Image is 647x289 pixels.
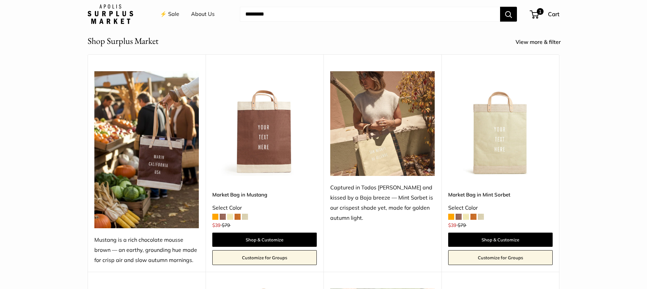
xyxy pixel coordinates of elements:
[94,235,199,265] div: Mustang is a rich chocolate mousse brown — an earthy, grounding hue made for crisp air and slow a...
[537,8,544,15] span: 1
[500,7,517,22] button: Search
[330,183,435,223] div: Captured in Todos [PERSON_NAME] and kissed by a Baja breeze — Mint Sorbet is our crispest shade y...
[212,250,317,265] a: Customize for Groups
[222,222,230,228] span: $79
[94,71,199,228] img: Mustang is a rich chocolate mousse brown — an earthy, grounding hue made for crisp air and slow a...
[516,37,568,47] a: View more & filter
[448,250,553,265] a: Customize for Groups
[548,10,559,18] span: Cart
[212,203,317,213] div: Select Color
[88,4,133,24] img: Apolis: Surplus Market
[448,203,553,213] div: Select Color
[458,222,466,228] span: $79
[448,71,553,176] img: Market Bag in Mint Sorbet
[330,71,435,176] img: Captured in Todos Santos and kissed by a Baja breeze — Mint Sorbet is our crispest shade yet, mad...
[448,191,553,199] a: Market Bag in Mint Sorbet
[212,71,317,176] a: Market Bag in MustangMarket Bag in Mustang
[530,9,559,20] a: 1 Cart
[88,34,158,48] h2: Shop Surplus Market
[240,7,500,22] input: Search...
[448,222,456,228] span: $39
[212,71,317,176] img: Market Bag in Mustang
[448,233,553,247] a: Shop & Customize
[191,9,215,19] a: About Us
[212,222,220,228] span: $39
[212,233,317,247] a: Shop & Customize
[212,191,317,199] a: Market Bag in Mustang
[160,9,179,19] a: ⚡️ Sale
[448,71,553,176] a: Market Bag in Mint SorbetMarket Bag in Mint Sorbet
